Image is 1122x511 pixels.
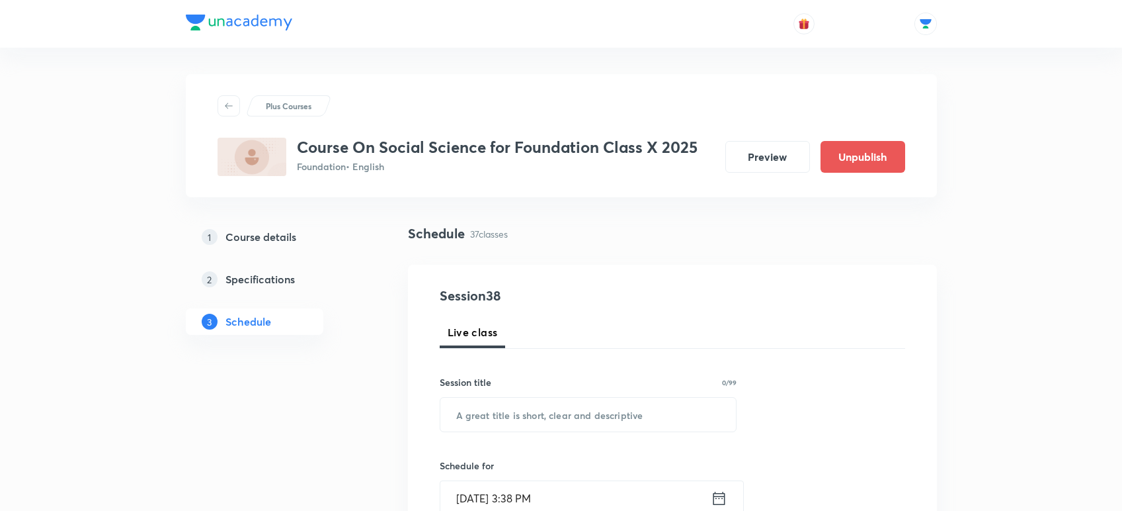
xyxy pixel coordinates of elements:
h5: Course details [225,229,296,245]
img: Abhishek Singh [914,13,937,35]
p: 37 classes [470,227,508,241]
p: Plus Courses [266,100,311,112]
a: 1Course details [186,224,366,250]
p: Foundation • English [297,160,698,173]
img: Company Logo [186,15,292,30]
p: 1 [202,229,218,245]
p: 3 [202,314,218,330]
h6: Schedule for [440,459,737,473]
h4: Schedule [408,224,465,244]
span: Live class [448,324,498,340]
button: Unpublish [821,141,905,173]
img: avatar [798,18,810,30]
button: avatar [793,13,815,34]
button: Preview [725,141,810,173]
h6: Session title [440,375,491,389]
h5: Specifications [225,271,295,287]
p: 2 [202,271,218,287]
h5: Schedule [225,314,271,330]
p: 0/99 [722,379,737,386]
a: 2Specifications [186,266,366,293]
h4: Session 38 [440,286,681,306]
h3: Course On Social Science for Foundation Class X 2025 [297,138,698,157]
img: C49B9E2E-4690-4970-83E9-2C770B788418_plus.png [218,138,286,176]
a: Company Logo [186,15,292,34]
input: A great title is short, clear and descriptive [440,398,737,432]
